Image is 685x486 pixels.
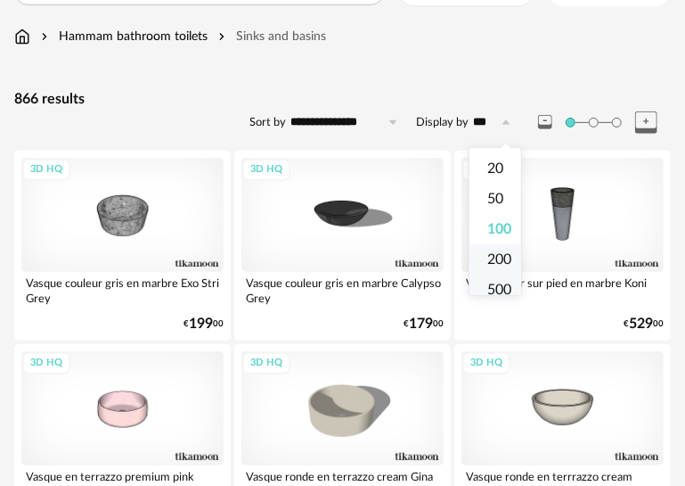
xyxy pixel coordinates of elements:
[37,28,208,45] div: Hammam bathroom toilets
[189,318,213,330] span: 199
[14,28,30,45] img: svg+xml;base64,PHN2ZyB3aWR0aD0iMTYiIGhlaWdodD0iMTciIHZpZXdCb3g9IjAgMCAxNiAxNyIgZmlsbD0ibm9uZSIgeG...
[21,272,224,308] div: Vasque couleur gris en marbre Exo Stri Grey
[461,272,664,308] div: Vasque noir sur pied en marbre Koni
[487,222,511,236] span: 100
[487,252,511,267] span: 200
[454,151,671,341] a: 3D HQ Vasque noir sur pied en marbre Koni €52900
[487,192,503,206] span: 50
[249,115,286,130] label: Sort by
[241,272,444,308] div: Vasque couleur gris en marbre Calypso Grey
[22,159,70,181] div: 3D HQ
[14,90,671,109] div: 866 results
[234,151,451,341] a: 3D HQ Vasque couleur gris en marbre Calypso Grey €17900
[404,318,444,330] div: € 00
[629,318,653,330] span: 529
[487,161,503,176] span: 20
[22,352,70,375] div: 3D HQ
[242,352,290,375] div: 3D HQ
[487,283,511,297] span: 500
[242,159,290,181] div: 3D HQ
[37,28,52,45] img: svg+xml;base64,PHN2ZyB3aWR0aD0iMTYiIGhlaWdodD0iMTYiIHZpZXdCb3g9IjAgMCAxNiAxNiIgZmlsbD0ibm9uZSIgeG...
[462,159,510,181] div: 3D HQ
[624,318,664,330] div: € 00
[462,352,510,375] div: 3D HQ
[183,318,224,330] div: € 00
[14,151,231,341] a: 3D HQ Vasque couleur gris en marbre Exo Stri Grey €19900
[409,318,433,330] span: 179
[416,115,469,130] label: Display by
